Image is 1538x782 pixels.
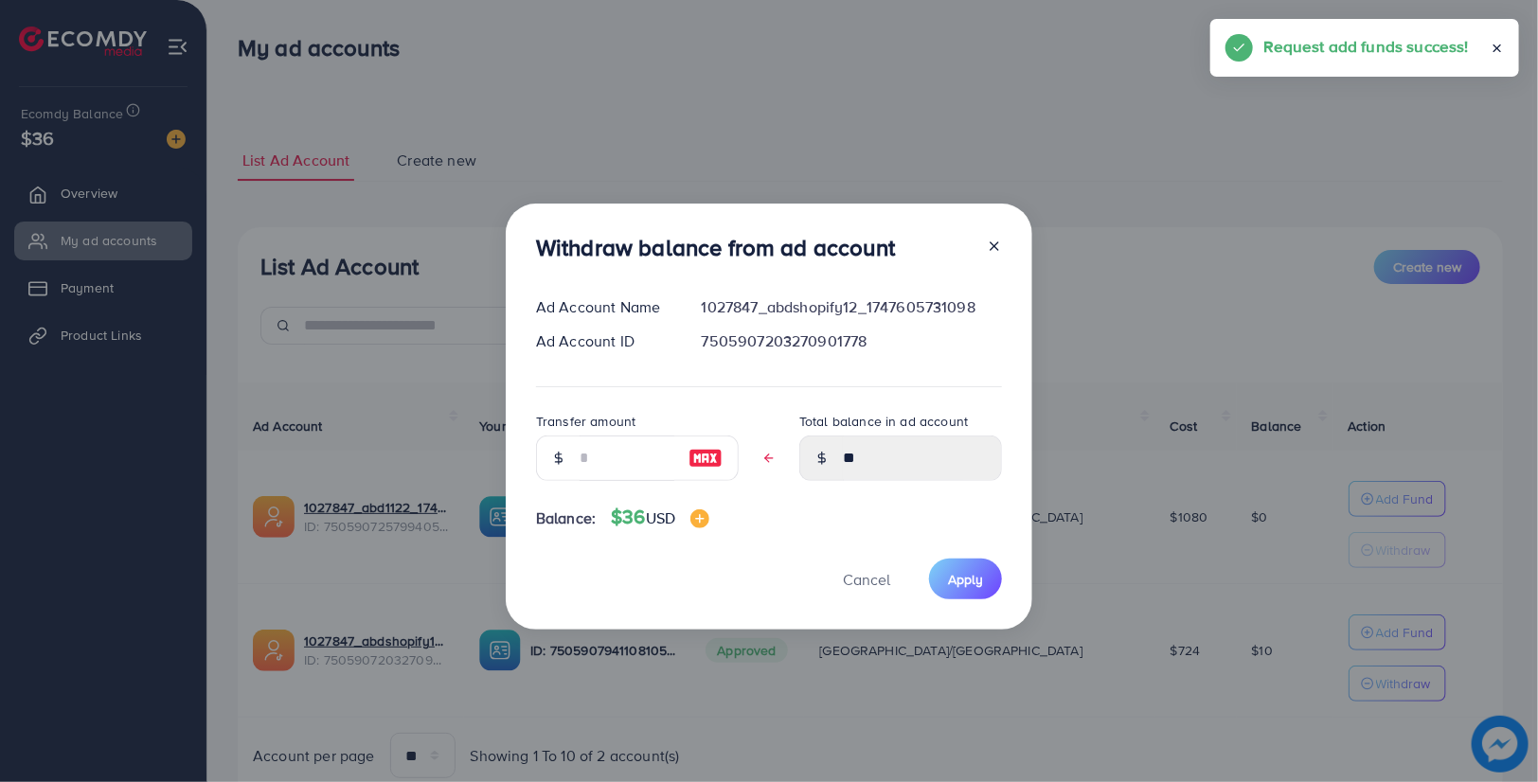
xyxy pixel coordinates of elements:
[646,507,675,528] span: USD
[948,570,983,589] span: Apply
[843,569,890,590] span: Cancel
[929,559,1002,599] button: Apply
[687,296,1017,318] div: 1027847_abdshopify12_1747605731098
[536,234,895,261] h3: Withdraw balance from ad account
[689,447,723,470] img: image
[687,330,1017,352] div: 7505907203270901778
[799,412,968,431] label: Total balance in ad account
[690,509,709,528] img: image
[1264,34,1469,59] h5: Request add funds success!
[521,296,687,318] div: Ad Account Name
[521,330,687,352] div: Ad Account ID
[536,507,596,529] span: Balance:
[536,412,635,431] label: Transfer amount
[611,506,709,529] h4: $36
[819,559,914,599] button: Cancel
